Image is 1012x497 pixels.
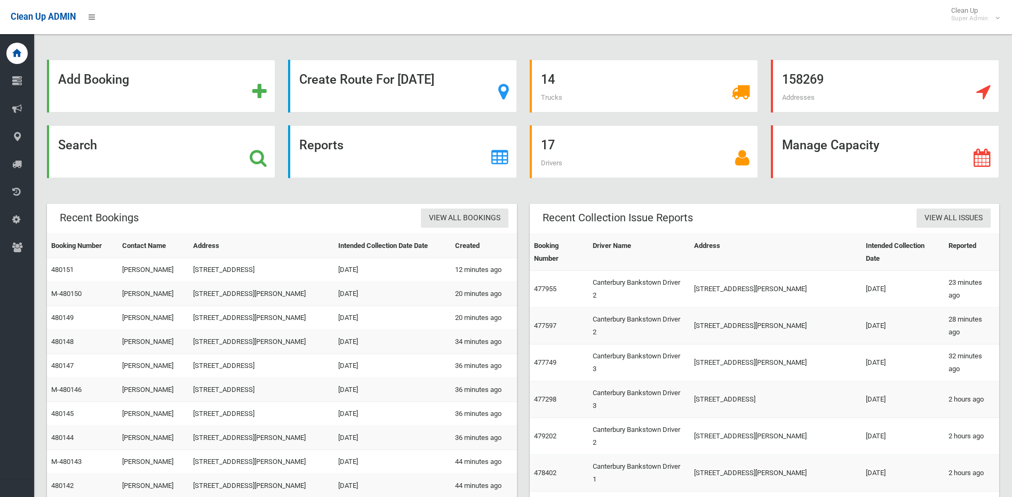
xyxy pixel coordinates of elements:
[782,72,824,87] strong: 158269
[771,125,999,178] a: Manage Capacity
[862,271,944,308] td: [DATE]
[451,258,516,282] td: 12 minutes ago
[944,234,999,271] th: Reported
[118,258,189,282] td: [PERSON_NAME]
[451,402,516,426] td: 36 minutes ago
[690,234,862,271] th: Address
[690,308,862,344] td: [STREET_ADDRESS][PERSON_NAME]
[51,362,74,370] a: 480147
[334,450,451,474] td: [DATE]
[530,60,758,113] a: 14 Trucks
[588,418,690,455] td: Canterbury Bankstown Driver 2
[782,138,879,153] strong: Manage Capacity
[451,378,516,402] td: 36 minutes ago
[118,450,189,474] td: [PERSON_NAME]
[47,125,275,178] a: Search
[299,138,344,153] strong: Reports
[771,60,999,113] a: 158269 Addresses
[588,344,690,381] td: Canterbury Bankstown Driver 3
[862,418,944,455] td: [DATE]
[541,138,555,153] strong: 17
[690,344,862,381] td: [STREET_ADDRESS][PERSON_NAME]
[951,14,988,22] small: Super Admin
[588,381,690,418] td: Canterbury Bankstown Driver 3
[189,402,333,426] td: [STREET_ADDRESS]
[51,338,74,346] a: 480148
[334,402,451,426] td: [DATE]
[51,458,82,466] a: M-480143
[421,209,508,228] a: View All Bookings
[530,207,706,228] header: Recent Collection Issue Reports
[334,258,451,282] td: [DATE]
[862,308,944,344] td: [DATE]
[47,234,118,258] th: Booking Number
[588,308,690,344] td: Canterbury Bankstown Driver 2
[189,450,333,474] td: [STREET_ADDRESS][PERSON_NAME]
[118,330,189,354] td: [PERSON_NAME]
[51,410,74,418] a: 480145
[588,234,690,271] th: Driver Name
[47,207,152,228] header: Recent Bookings
[944,381,999,418] td: 2 hours ago
[58,72,129,87] strong: Add Booking
[288,60,516,113] a: Create Route For [DATE]
[118,354,189,378] td: [PERSON_NAME]
[690,381,862,418] td: [STREET_ADDRESS]
[451,426,516,450] td: 36 minutes ago
[189,378,333,402] td: [STREET_ADDRESS]
[862,381,944,418] td: [DATE]
[51,386,82,394] a: M-480146
[534,469,556,477] a: 478402
[451,330,516,354] td: 34 minutes ago
[451,282,516,306] td: 20 minutes ago
[530,234,589,271] th: Booking Number
[189,234,333,258] th: Address
[534,358,556,366] a: 477749
[782,93,815,101] span: Addresses
[189,354,333,378] td: [STREET_ADDRESS]
[299,72,434,87] strong: Create Route For [DATE]
[944,344,999,381] td: 32 minutes ago
[288,125,516,178] a: Reports
[118,426,189,450] td: [PERSON_NAME]
[862,344,944,381] td: [DATE]
[51,314,74,322] a: 480149
[189,282,333,306] td: [STREET_ADDRESS][PERSON_NAME]
[862,455,944,492] td: [DATE]
[588,455,690,492] td: Canterbury Bankstown Driver 1
[451,450,516,474] td: 44 minutes ago
[334,330,451,354] td: [DATE]
[541,72,555,87] strong: 14
[541,159,562,167] span: Drivers
[189,306,333,330] td: [STREET_ADDRESS][PERSON_NAME]
[534,322,556,330] a: 477597
[451,306,516,330] td: 20 minutes ago
[51,266,74,274] a: 480151
[944,308,999,344] td: 28 minutes ago
[334,378,451,402] td: [DATE]
[690,271,862,308] td: [STREET_ADDRESS][PERSON_NAME]
[534,432,556,440] a: 479202
[118,306,189,330] td: [PERSON_NAME]
[334,234,451,258] th: Intended Collection Date Date
[118,234,189,258] th: Contact Name
[189,258,333,282] td: [STREET_ADDRESS]
[11,12,76,22] span: Clean Up ADMIN
[944,418,999,455] td: 2 hours ago
[334,354,451,378] td: [DATE]
[451,234,516,258] th: Created
[118,282,189,306] td: [PERSON_NAME]
[334,426,451,450] td: [DATE]
[118,378,189,402] td: [PERSON_NAME]
[51,482,74,490] a: 480142
[944,455,999,492] td: 2 hours ago
[530,125,758,178] a: 17 Drivers
[690,418,862,455] td: [STREET_ADDRESS][PERSON_NAME]
[47,60,275,113] a: Add Booking
[534,395,556,403] a: 477298
[189,330,333,354] td: [STREET_ADDRESS][PERSON_NAME]
[917,209,991,228] a: View All Issues
[334,282,451,306] td: [DATE]
[588,271,690,308] td: Canterbury Bankstown Driver 2
[534,285,556,293] a: 477955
